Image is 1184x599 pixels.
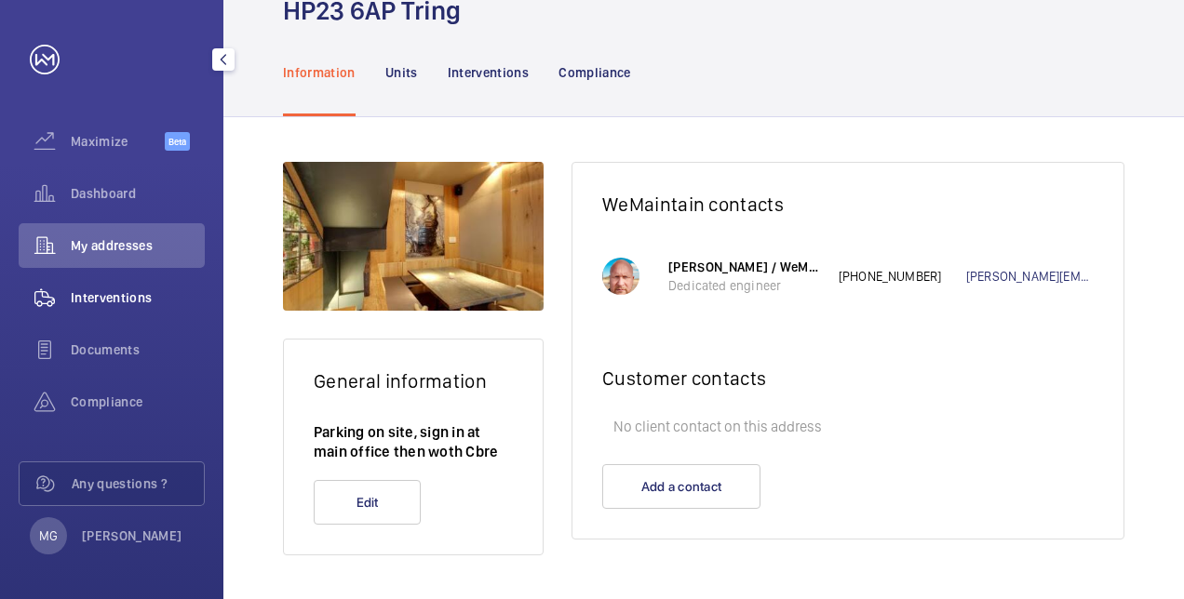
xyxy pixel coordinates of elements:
span: Documents [71,340,205,359]
p: [PERSON_NAME] / WeMaintain UK [668,258,820,276]
p: Parking on site, sign in at main office then woth Cbre [314,422,513,461]
h2: WeMaintain contacts [602,193,1094,216]
p: Compliance [558,63,631,82]
p: Interventions [448,63,530,82]
p: Units [385,63,418,82]
span: Maximize [71,132,165,151]
button: Edit [314,480,421,525]
span: Dashboard [71,184,205,203]
a: [PERSON_NAME][EMAIL_ADDRESS][DOMAIN_NAME] [966,267,1094,286]
span: My addresses [71,236,205,255]
p: [PERSON_NAME] [82,526,182,545]
span: Compliance [71,393,205,411]
h2: General information [314,369,513,393]
h2: Customer contacts [602,366,1094,390]
p: Information [283,63,356,82]
p: No client contact on this address [602,408,1094,446]
span: Interventions [71,288,205,307]
p: Dedicated engineer [668,276,820,295]
p: [PHONE_NUMBER] [839,267,966,286]
span: Any questions ? [72,474,204,493]
button: Add a contact [602,464,760,509]
span: Beta [165,132,190,151]
p: MG [39,526,58,545]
